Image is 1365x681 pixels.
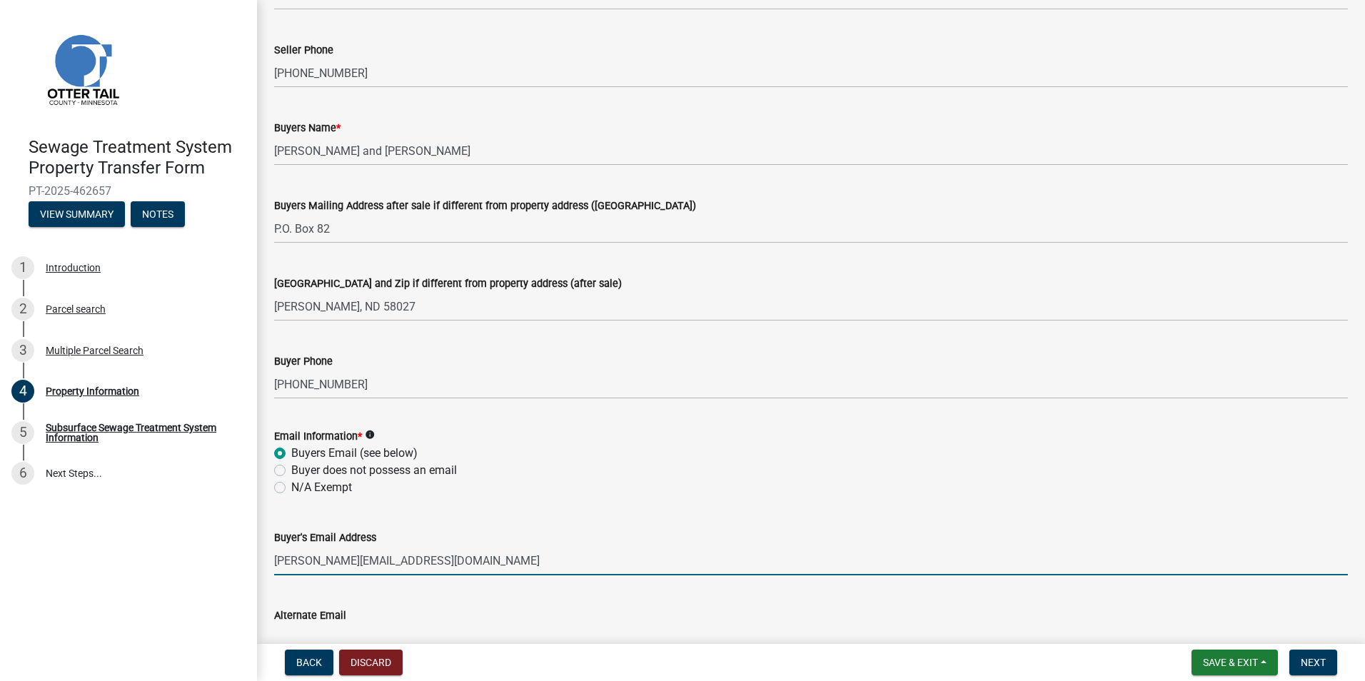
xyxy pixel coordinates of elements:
[46,345,143,355] div: Multiple Parcel Search
[296,657,322,668] span: Back
[29,184,228,198] span: PT-2025-462657
[274,201,696,211] label: Buyers Mailing Address after sale if different from property address ([GEOGRAPHIC_DATA])
[46,263,101,273] div: Introduction
[339,650,403,675] button: Discard
[29,209,125,221] wm-modal-confirm: Summary
[1203,657,1258,668] span: Save & Exit
[274,46,333,56] label: Seller Phone
[274,357,333,367] label: Buyer Phone
[1301,657,1326,668] span: Next
[274,533,376,543] label: Buyer's Email Address
[285,650,333,675] button: Back
[274,123,341,133] label: Buyers Name
[11,256,34,279] div: 1
[29,15,136,122] img: Otter Tail County, Minnesota
[11,298,34,321] div: 2
[131,201,185,227] button: Notes
[1192,650,1278,675] button: Save & Exit
[274,432,362,442] label: Email Information
[1289,650,1337,675] button: Next
[46,386,139,396] div: Property Information
[291,479,352,496] label: N/A Exempt
[274,611,346,621] label: Alternate Email
[11,421,34,444] div: 5
[46,423,234,443] div: Subsurface Sewage Treatment System Information
[274,279,622,289] label: [GEOGRAPHIC_DATA] and Zip if different from property address (after sale)
[46,304,106,314] div: Parcel search
[365,430,375,440] i: info
[11,380,34,403] div: 4
[11,462,34,485] div: 6
[11,339,34,362] div: 3
[291,462,457,479] label: Buyer does not possess an email
[29,137,246,178] h4: Sewage Treatment System Property Transfer Form
[131,209,185,221] wm-modal-confirm: Notes
[291,445,418,462] label: Buyers Email (see below)
[29,201,125,227] button: View Summary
